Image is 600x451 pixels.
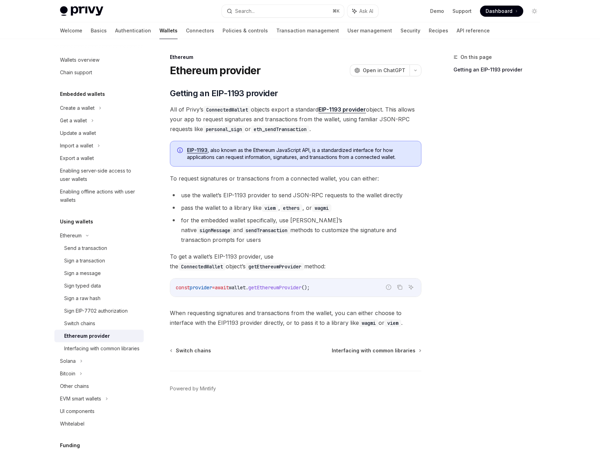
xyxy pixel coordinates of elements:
button: Copy the contents from the code block [395,283,404,292]
code: ethers [280,204,302,212]
span: . [246,284,248,291]
div: Export a wallet [60,154,94,162]
span: Ask AI [359,8,373,15]
div: Enabling offline actions with user wallets [60,188,140,204]
a: Update a wallet [54,127,144,139]
code: ConnectedWallet [203,106,251,114]
h1: Ethereum provider [170,64,261,77]
span: Switch chains [176,347,211,354]
code: wagmi [359,319,378,327]
code: personal_sign [203,125,245,133]
div: UI components [60,407,95,415]
a: Dashboard [480,6,523,17]
button: Open in ChatGPT [350,64,410,76]
a: Chain support [54,66,144,79]
div: Wallets overview [60,56,99,64]
span: wallet [229,284,246,291]
a: Getting an EIP-1193 provider [453,64,546,75]
li: pass the wallet to a library like , , or [170,203,421,213]
a: Switch chains [54,317,144,330]
div: Other chains [60,382,89,390]
span: To get a wallet’s EIP-1193 provider, use the object’s method: [170,252,421,271]
div: Sign typed data [64,282,101,290]
div: Sign a transaction [64,257,105,265]
div: EVM smart wallets [60,395,101,403]
div: Switch chains [64,319,95,328]
div: Import a wallet [60,142,93,150]
a: Welcome [60,22,82,39]
code: signMessage [197,227,233,234]
div: Sign a message [64,269,101,277]
a: EIP-1193 provider [318,106,366,113]
div: Enabling server-side access to user wallets [60,167,140,183]
span: Dashboard [486,8,512,15]
div: Update a wallet [60,129,96,137]
svg: Info [177,147,184,154]
span: (); [301,284,310,291]
div: Sign a raw hash [64,294,100,303]
a: Demo [430,8,444,15]
a: Interfacing with common libraries [54,342,144,355]
span: When requesting signatures and transactions from the wallet, you can either choose to interface w... [170,308,421,328]
a: Sign a transaction [54,254,144,267]
a: Sign EIP-7702 authorization [54,305,144,317]
a: Transaction management [276,22,339,39]
button: Ask AI [406,283,415,292]
a: Recipes [429,22,448,39]
div: Ethereum provider [64,332,110,340]
div: Ethereum [60,231,82,240]
a: Interfacing with common libraries [332,347,421,354]
span: ⌘ K [332,8,340,14]
a: Connectors [186,22,214,39]
a: Authentication [115,22,151,39]
button: Toggle dark mode [529,6,540,17]
span: Open in ChatGPT [363,67,405,74]
a: Other chains [54,380,144,392]
div: Ethereum [170,54,421,61]
a: Enabling offline actions with user wallets [54,185,144,206]
div: Create a wallet [60,104,95,112]
img: light logo [60,6,103,16]
a: Sign typed data [54,280,144,292]
a: Support [452,8,472,15]
div: Get a wallet [60,116,87,125]
a: Wallets overview [54,54,144,66]
span: const [176,284,190,291]
div: Bitcoin [60,369,75,378]
span: await [215,284,229,291]
a: EIP-1193 [187,147,208,153]
a: User management [347,22,392,39]
a: Whitelabel [54,418,144,430]
a: Switch chains [171,347,211,354]
div: Solana [60,357,76,365]
button: Search...⌘K [222,5,344,17]
code: ConnectedWallet [178,263,226,270]
span: = [212,284,215,291]
code: getEthereumProvider [246,263,304,270]
a: Sign a message [54,267,144,280]
span: On this page [460,53,492,61]
a: Sign a raw hash [54,292,144,305]
div: Whitelabel [60,420,84,428]
div: Sign EIP-7702 authorization [64,307,128,315]
button: Report incorrect code [384,283,393,292]
span: To request signatures or transactions from a connected wallet, you can either: [170,174,421,183]
a: Export a wallet [54,152,144,165]
h5: Embedded wallets [60,90,105,98]
span: getEthereumProvider [248,284,301,291]
div: Search... [235,7,255,15]
code: viem [262,204,278,212]
div: Send a transaction [64,244,107,252]
button: Ask AI [347,5,378,17]
span: provider [190,284,212,291]
span: Getting an EIP-1193 provider [170,88,278,99]
code: viem [384,319,401,327]
h5: Using wallets [60,217,93,226]
li: use the wallet’s EIP-1193 provider to send JSON-RPC requests to the wallet directly [170,190,421,200]
a: Ethereum provider [54,330,144,342]
code: sendTransaction [243,227,290,234]
span: Interfacing with common libraries [332,347,415,354]
code: eth_sendTransaction [251,125,309,133]
a: Wallets [159,22,178,39]
div: Interfacing with common libraries [64,344,140,353]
